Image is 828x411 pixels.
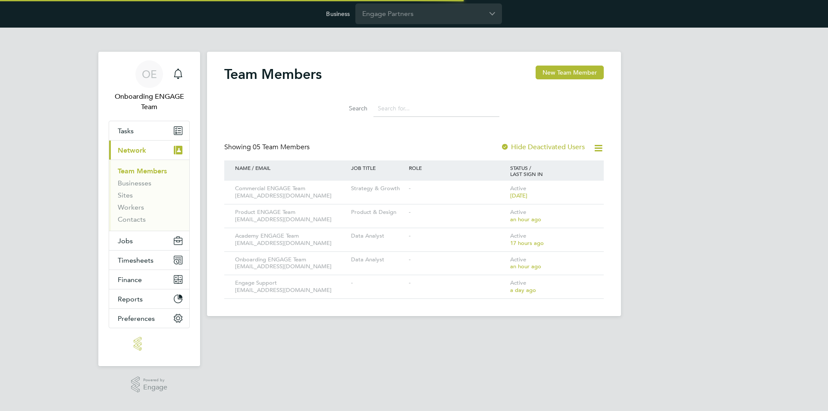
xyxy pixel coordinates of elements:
[501,143,585,151] label: Hide Deactivated Users
[118,237,133,245] span: Jobs
[118,215,146,223] a: Contacts
[536,66,604,79] button: New Team Member
[510,216,541,223] span: an hour ago
[326,10,350,18] label: Business
[109,289,189,308] button: Reports
[118,276,142,284] span: Finance
[233,181,349,204] div: Commercial ENGAGE Team [EMAIL_ADDRESS][DOMAIN_NAME]
[118,295,143,303] span: Reports
[109,251,189,270] button: Timesheets
[349,275,407,291] div: -
[143,384,167,391] span: Engage
[508,204,595,228] div: Active
[224,66,322,83] h2: Team Members
[109,270,189,289] button: Finance
[118,314,155,323] span: Preferences
[233,160,349,175] div: NAME / EMAIL
[233,275,349,298] div: Engage Support [EMAIL_ADDRESS][DOMAIN_NAME]
[349,160,407,175] div: JOB TITLE
[109,141,189,160] button: Network
[407,252,508,268] div: -
[253,143,310,151] span: 05 Team Members
[233,204,349,228] div: Product ENGAGE Team [EMAIL_ADDRESS][DOMAIN_NAME]
[131,376,168,393] a: Powered byEngage
[118,167,167,175] a: Team Members
[373,100,499,117] input: Search for...
[407,204,508,220] div: -
[233,252,349,275] div: Onboarding ENGAGE Team [EMAIL_ADDRESS][DOMAIN_NAME]
[118,127,134,135] span: Tasks
[349,204,407,220] div: Product & Design
[143,376,167,384] span: Powered by
[118,191,133,199] a: Sites
[407,275,508,291] div: -
[510,286,536,294] span: a day ago
[407,228,508,244] div: -
[118,146,146,154] span: Network
[508,275,595,298] div: Active
[98,52,200,366] nav: Main navigation
[134,337,165,351] img: engage-logo-retina.png
[109,160,189,231] div: Network
[508,228,595,251] div: Active
[118,179,151,187] a: Businesses
[109,60,190,112] a: OEOnboarding ENGAGE Team
[349,252,407,268] div: Data Analyst
[109,91,190,112] span: Onboarding ENGAGE Team
[510,263,541,270] span: an hour ago
[510,192,527,199] span: [DATE]
[118,203,144,211] a: Workers
[407,181,508,197] div: -
[109,337,190,351] a: Go to home page
[329,104,367,112] label: Search
[109,121,189,140] a: Tasks
[224,143,311,152] div: Showing
[233,228,349,251] div: Academy ENGAGE Team [EMAIL_ADDRESS][DOMAIN_NAME]
[118,256,154,264] span: Timesheets
[510,239,544,247] span: 17 hours ago
[508,181,595,204] div: Active
[109,231,189,250] button: Jobs
[349,228,407,244] div: Data Analyst
[508,252,595,275] div: Active
[109,309,189,328] button: Preferences
[349,181,407,197] div: Strategy & Growth
[142,69,157,80] span: OE
[508,160,595,181] div: STATUS / LAST SIGN IN
[407,160,508,175] div: ROLE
